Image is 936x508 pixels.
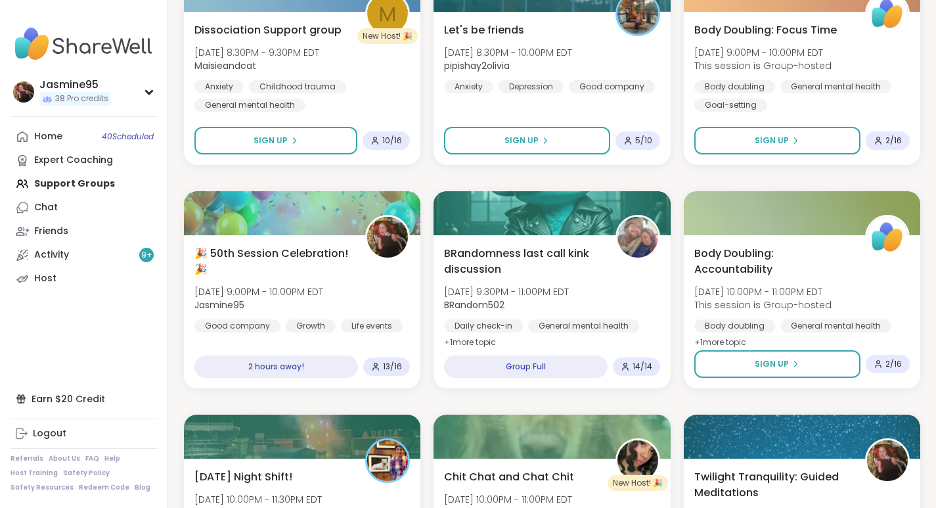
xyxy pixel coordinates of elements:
span: 13 / 16 [383,361,402,372]
span: Twilight Tranquility: Guided Meditations [694,469,851,501]
span: Sign Up [254,135,288,147]
span: [DATE] 9:00PM - 10:00PM EDT [694,46,832,59]
b: BRandom502 [444,298,504,312]
span: [DATE] 10:00PM - 11:00PM EDT [444,493,572,506]
div: Activity [34,248,69,262]
span: 9 + [141,250,152,261]
div: New Host! 🎉 [608,475,668,491]
div: Body doubling [694,319,775,333]
span: BRandomness last call kink discussion [444,246,600,277]
span: Body Doubling: Focus Time [694,22,837,38]
div: Good company [569,80,655,93]
span: [DATE] 9:00PM - 10:00PM EDT [194,285,323,298]
img: Jasmine95 [367,217,408,258]
span: [DATE] Night Shift! [194,469,292,485]
a: Safety Resources [11,483,74,492]
a: Help [104,454,120,463]
span: This session is Group-hosted [694,59,832,72]
div: Body doubling [694,80,775,93]
span: Chit Chat and Chat Chit [444,469,574,485]
span: 10 / 16 [382,135,402,146]
a: Host [11,267,157,290]
div: Jasmine95 [39,78,111,92]
a: About Us [49,454,80,463]
span: Sign Up [504,135,539,147]
div: Logout [33,427,66,440]
a: Logout [11,422,157,446]
span: Let's be friends [444,22,524,38]
a: Blog [135,483,150,492]
div: Host [34,272,56,285]
div: Life events [341,319,403,333]
span: Dissociation Support group [194,22,342,38]
span: This session is Group-hosted [694,298,832,312]
div: Anxiety [194,80,244,93]
a: Home40Scheduled [11,125,157,149]
span: Sign Up [755,135,789,147]
button: Sign Up [444,127,610,154]
span: [DATE] 8:30PM - 10:00PM EDT [444,46,572,59]
a: Safety Policy [63,469,110,478]
div: Childhood trauma [249,80,346,93]
span: 38 Pro credits [55,93,108,104]
span: Sign Up [755,358,789,370]
span: [DATE] 9:30PM - 11:00PM EDT [444,285,569,298]
img: ShareWell Nav Logo [11,21,157,67]
b: Jasmine95 [194,298,244,312]
span: 2 / 16 [885,359,902,369]
div: Expert Coaching [34,154,113,167]
a: Redeem Code [79,483,129,492]
button: Sign Up [194,127,357,154]
b: pipishay2olivia [444,59,510,72]
div: Good company [194,319,280,333]
a: Friends [11,219,157,243]
span: Body Doubling: Accountability [694,246,851,277]
a: Host Training [11,469,58,478]
span: [DATE] 10:00PM - 11:00PM EDT [694,285,832,298]
a: FAQ [85,454,99,463]
div: 2 hours away! [194,356,358,378]
a: Chat [11,196,157,219]
button: Sign Up [694,127,860,154]
img: Jasmine95 [867,440,908,481]
a: Expert Coaching [11,149,157,172]
span: 40 Scheduled [102,131,154,142]
div: Group Full [444,356,607,378]
div: New Host! 🎉 [357,28,418,44]
button: Sign Up [694,350,860,378]
div: General mental health [780,319,891,333]
div: Depression [499,80,564,93]
span: 2 / 16 [885,135,902,146]
span: 🎉 50th Session Celebration! 🎉 [194,246,351,277]
img: AmberWolffWizard [367,440,408,481]
div: General mental health [194,99,305,112]
img: SinnersWinSometimes [617,440,658,481]
img: Jasmine95 [13,81,34,103]
a: Referrals [11,454,43,463]
div: General mental health [528,319,639,333]
span: 5 / 10 [635,135,652,146]
span: 14 / 14 [633,361,652,372]
div: Chat [34,201,58,214]
div: Daily check-in [444,319,523,333]
img: ShareWell [867,217,908,258]
div: Home [34,130,62,143]
div: Friends [34,225,68,238]
img: BRandom502 [617,217,658,258]
b: Maisieandcat [194,59,256,72]
div: Earn $20 Credit [11,387,157,411]
div: Goal-setting [694,99,767,112]
span: [DATE] 8:30PM - 9:30PM EDT [194,46,319,59]
div: General mental health [780,80,891,93]
a: Activity9+ [11,243,157,267]
span: [DATE] 10:00PM - 11:30PM EDT [194,493,322,506]
div: Growth [286,319,336,333]
div: Anxiety [444,80,493,93]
